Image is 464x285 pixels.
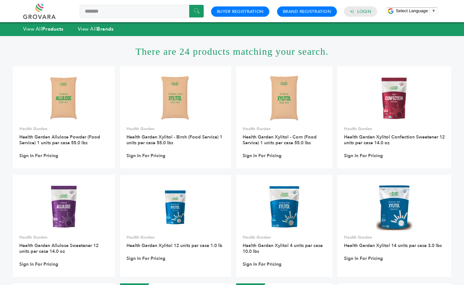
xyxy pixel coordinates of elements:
[126,134,222,146] a: Health Garden Xylitol - Birch (Food Service) 1 units per case 55.0 lbs
[126,234,224,240] p: Health Garden
[126,242,222,249] a: Health Garden Xylitol 12 units per case 1.0 lb
[357,9,371,14] a: Login
[23,26,64,32] a: View AllProducts
[97,26,114,32] strong: Brands
[396,8,436,13] a: Select Language​
[243,153,282,159] a: Sign In For Pricing
[78,26,114,32] a: View AllBrands
[243,134,317,146] a: Health Garden Xylitol - Corn (Food Service) 1 units per case 55.0 lbs
[243,242,323,254] a: Health Garden Xylitol 4 units per case 10.0 lbs
[376,184,412,230] img: Health Garden Xylitol 14 units per case 3.0 lbs
[344,126,445,132] p: Health Garden
[19,153,58,159] a: Sign In For Pricing
[13,36,451,66] h1: There are 24 products matching your search.
[19,261,58,267] a: Sign In For Pricing
[243,261,282,267] a: Sign In For Pricing
[344,134,445,146] a: Health Garden Xylitol Confection Sweetener 12 units per case 14.0 oz
[19,234,108,240] p: Health Garden
[161,75,190,121] img: Health Garden Xylitol - Birch (Food Service) 1 units per case 55.0 lbs
[126,153,165,159] a: Sign In For Pricing
[396,8,428,13] span: Select Language
[42,26,63,32] strong: Products
[344,234,445,240] p: Health Garden
[243,126,326,132] p: Health Garden
[269,75,299,121] img: Health Garden Xylitol - Corn (Food Service) 1 units per case 55.0 lbs
[160,184,191,230] img: Health Garden Xylitol 12 units per case 1.0 lb
[344,242,442,249] a: Health Garden Xylitol 14 units per case 3.0 lbs
[344,256,383,261] a: Sign In For Pricing
[49,184,79,230] img: Health Garden Allulose Sweetener 12 units per case 14.0 oz
[19,134,100,146] a: Health Garden Allulose Powder (Food Service) 1 units per case 55.0 lbs
[126,126,224,132] p: Health Garden
[432,8,436,13] span: ▼
[344,153,383,159] a: Sign In For Pricing
[19,126,108,132] p: Health Garden
[283,9,331,14] a: Brand Registration
[266,184,302,230] img: Health Garden Xylitol 4 units per case 10.0 lbs
[379,75,410,121] img: Health Garden Xylitol Confection Sweetener 12 units per case 14.0 oz
[126,256,165,261] a: Sign In For Pricing
[19,242,98,254] a: Health Garden Allulose Sweetener 12 units per case 14.0 oz
[80,5,204,18] input: Search a product or brand...
[217,9,264,14] a: Buyer Registration
[243,234,326,240] p: Health Garden
[48,75,80,122] img: Health Garden Allulose Powder (Food Service) 1 units per case 55.0 lbs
